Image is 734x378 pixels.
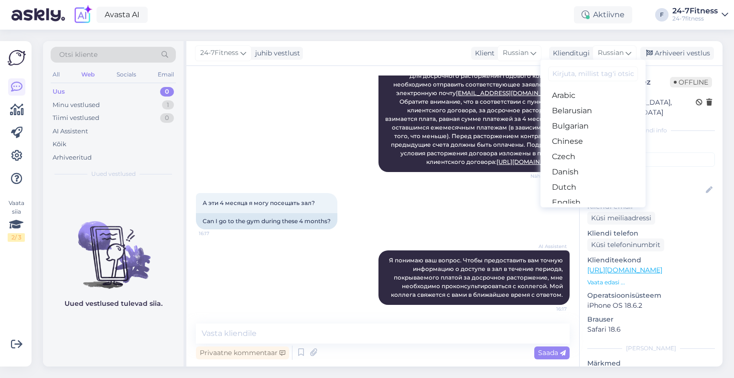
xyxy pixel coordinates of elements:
[385,72,564,165] span: Для досрочного расторжения годового контракта необходимо отправить соответствующее заявление на э...
[51,68,62,81] div: All
[73,5,93,25] img: explore-ai
[588,185,704,195] input: Lisa nimi
[540,164,646,180] a: Danish
[200,48,238,58] span: 24-7Fitness
[538,348,566,357] span: Saada
[53,140,66,149] div: Kõik
[587,228,715,238] p: Kliendi telefon
[59,50,97,60] span: Otsi kliente
[540,88,646,103] a: Arabic
[540,103,646,119] a: Belarusian
[574,6,632,23] div: Aktiivne
[115,68,138,81] div: Socials
[160,87,174,97] div: 0
[540,149,646,164] a: Czech
[497,158,563,165] a: [URL][DOMAIN_NAME]
[587,202,715,212] p: Kliendi email
[53,127,88,136] div: AI Assistent
[471,48,495,58] div: Klient
[8,233,25,242] div: 2 / 3
[53,153,92,162] div: Arhiveeritud
[91,170,136,178] span: Uued vestlused
[196,346,289,359] div: Privaatne kommentaar
[587,358,715,368] p: Märkmed
[456,89,561,97] a: [EMAIL_ADDRESS][DOMAIN_NAME]
[598,48,624,58] span: Russian
[587,152,715,167] input: Lisa tag
[53,113,99,123] div: Tiimi vestlused
[53,87,65,97] div: Uus
[640,47,714,60] div: Arhiveeri vestlus
[531,305,567,313] span: 16:17
[196,213,337,229] div: Can I go to the gym during these 4 months?
[672,7,718,15] div: 24-7Fitness
[97,7,148,23] a: Avasta AI
[43,204,183,290] img: No chats
[530,173,567,180] span: Nähtud ✓ 16:14
[587,324,715,335] p: Safari 18.6
[548,66,638,81] input: Kirjuta, millist tag'i otsid
[8,199,25,242] div: Vaata siia
[531,243,567,250] span: AI Assistent
[670,77,712,87] span: Offline
[199,230,235,237] span: 16:17
[672,7,728,22] a: 24-7Fitness24-7fitness
[79,68,97,81] div: Web
[162,100,174,110] div: 1
[156,68,176,81] div: Email
[540,195,646,210] a: English
[203,199,315,206] span: А эти 4 месяца я могу посещать зал?
[540,180,646,195] a: Dutch
[540,119,646,134] a: Bulgarian
[389,257,564,298] span: Я понимаю ваш вопрос. Чтобы предоставить вам точную информацию о доступе в зал в течение периода,...
[587,291,715,301] p: Operatsioonisüsteem
[655,8,669,22] div: F
[8,49,26,67] img: Askly Logo
[587,278,715,287] p: Vaata edasi ...
[672,15,718,22] div: 24-7fitness
[53,100,100,110] div: Minu vestlused
[587,344,715,353] div: [PERSON_NAME]
[251,48,300,58] div: juhib vestlust
[587,212,655,225] div: Küsi meiliaadressi
[549,48,590,58] div: Klienditugi
[587,314,715,324] p: Brauser
[540,134,646,149] a: Chinese
[587,255,715,265] p: Klienditeekond
[587,266,662,274] a: [URL][DOMAIN_NAME]
[587,140,715,151] p: Kliendi tag'id
[160,113,174,123] div: 0
[587,171,715,181] p: Kliendi nimi
[503,48,529,58] span: Russian
[587,301,715,311] p: iPhone OS 18.6.2
[587,126,715,135] div: Kliendi info
[65,299,162,309] p: Uued vestlused tulevad siia.
[587,238,664,251] div: Küsi telefoninumbrit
